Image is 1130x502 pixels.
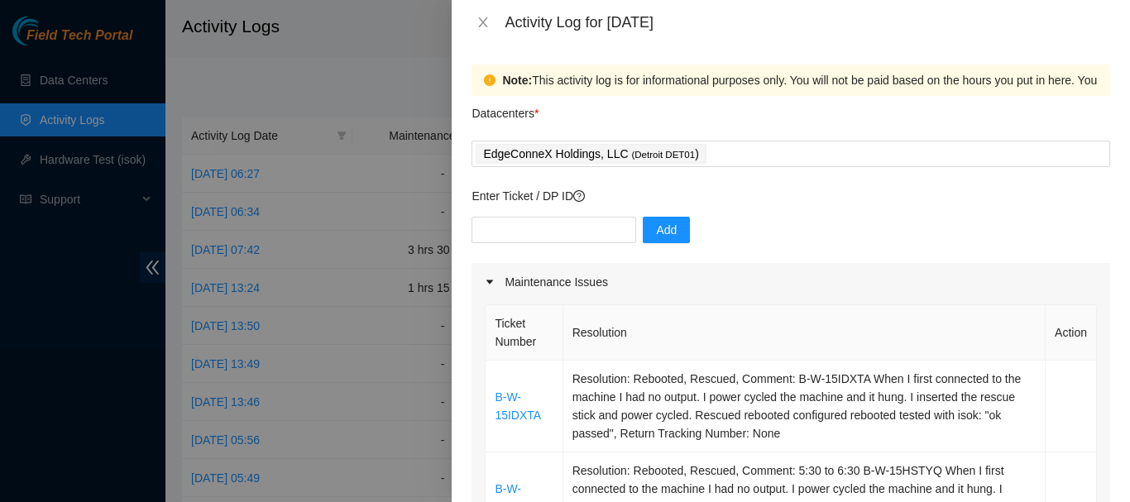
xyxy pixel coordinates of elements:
span: ( Detroit DET01 [631,150,695,160]
span: exclamation-circle [484,74,496,86]
button: Add [643,217,690,243]
p: Datacenters [472,96,539,122]
button: Close [472,15,495,31]
span: question-circle [573,190,585,202]
th: Action [1046,305,1097,361]
span: close [476,16,490,29]
span: Add [656,221,677,239]
p: Enter Ticket / DP ID [472,187,1110,205]
th: Ticket Number [486,305,563,361]
strong: Note: [502,71,532,89]
a: B-W-15IDXTA [495,390,541,422]
span: caret-right [485,277,495,287]
p: EdgeConneX Holdings, LLC ) [483,145,698,164]
div: Activity Log for [DATE] [505,13,1110,31]
div: Maintenance Issues [472,263,1110,301]
td: Resolution: Rebooted, Rescued, Comment: B-W-15IDXTA When I first connected to the machine I had n... [563,361,1046,452]
th: Resolution [563,305,1046,361]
